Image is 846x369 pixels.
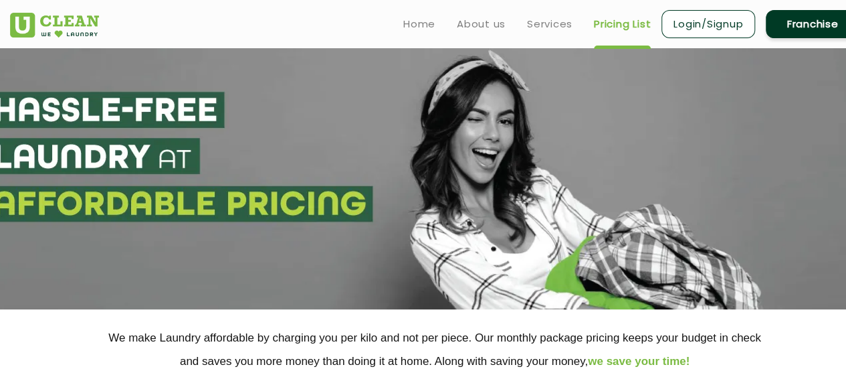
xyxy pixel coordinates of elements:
a: About us [457,16,506,32]
a: Login/Signup [661,10,755,38]
a: Pricing List [594,16,651,32]
a: Home [403,16,435,32]
img: UClean Laundry and Dry Cleaning [10,13,99,38]
span: we save your time! [588,355,690,368]
a: Services [527,16,572,32]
